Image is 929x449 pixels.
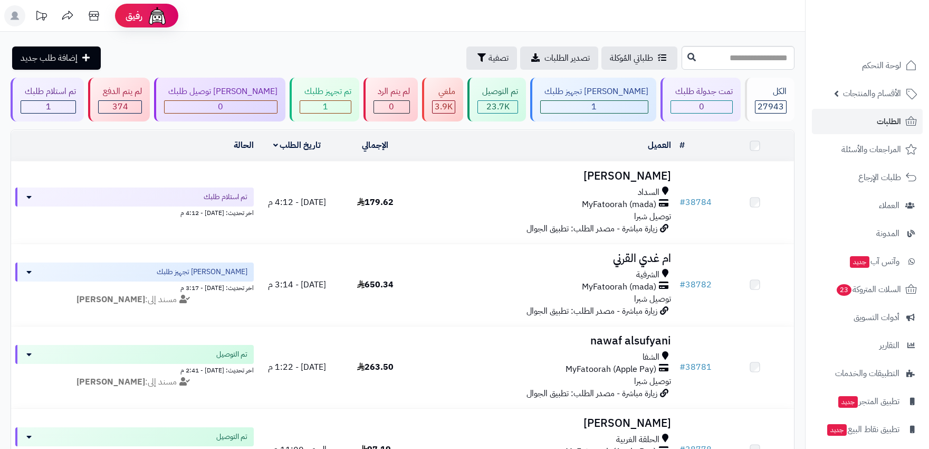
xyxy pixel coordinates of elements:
[28,5,54,29] a: تحديثات المنصة
[634,375,671,388] span: توصيل شبرا
[591,100,597,113] span: 1
[566,363,656,376] span: MyFatoorah (Apple Pay)
[76,293,145,306] strong: [PERSON_NAME]
[812,305,923,330] a: أدوات التسويق
[812,417,923,442] a: تطبيق نقاط البيعجديد
[854,310,899,325] span: أدوات التسويق
[812,249,923,274] a: وآتس آبجديد
[164,86,277,98] div: [PERSON_NAME] توصيل طلبك
[835,366,899,381] span: التطبيقات والخدمات
[165,101,277,113] div: 0
[638,186,659,199] span: السداد
[812,109,923,134] a: الطلبات
[99,101,141,113] div: 374
[849,254,899,269] span: وآتس آب
[7,294,262,306] div: مسند إلى:
[758,100,784,113] span: 27943
[679,196,685,209] span: #
[755,86,787,98] div: الكل
[147,5,168,26] img: ai-face.png
[46,100,51,113] span: 1
[361,78,420,121] a: لم يتم الرد 0
[418,335,671,347] h3: nawaf alsufyani
[216,432,247,442] span: تم التوصيل
[273,139,321,152] a: تاريخ الطلب
[21,86,76,98] div: تم استلام طلبك
[21,52,78,64] span: إضافة طلب جديد
[862,58,901,73] span: لوحة التحكم
[15,364,254,375] div: اخر تحديث: [DATE] - 2:41 م
[234,139,254,152] a: الحالة
[7,376,262,388] div: مسند إلى:
[679,278,685,291] span: #
[671,86,732,98] div: تمت جدولة طلبك
[838,396,858,408] span: جديد
[841,142,901,157] span: المراجعات والأسئلة
[21,101,75,113] div: 1
[679,139,685,152] a: #
[152,78,288,121] a: [PERSON_NAME] توصيل طلبك 0
[610,52,653,64] span: طلباتي المُوكلة
[582,199,656,211] span: MyFatoorah (mada)
[826,422,899,437] span: تطبيق نقاط البيع
[435,100,453,113] span: 3.9K
[876,226,899,241] span: المدونة
[541,101,648,113] div: 1
[418,252,671,265] h3: ام غدي القرني
[8,78,86,121] a: تم استلام طلبك 1
[12,46,101,70] a: إضافة طلب جديد
[634,210,671,223] span: توصيل شبرا
[15,207,254,218] div: اخر تحديث: [DATE] - 4:12 م
[526,387,657,400] span: زيارة مباشرة - مصدر الطلب: تطبيق الجوال
[643,351,659,363] span: الشفا
[432,86,455,98] div: ملغي
[268,196,326,209] span: [DATE] - 4:12 م
[582,281,656,293] span: MyFatoorah (mada)
[858,170,901,185] span: طلبات الإرجاع
[812,277,923,302] a: السلات المتروكة23
[268,361,326,373] span: [DATE] - 1:22 م
[540,86,648,98] div: [PERSON_NAME] تجهيز طلبك
[679,361,685,373] span: #
[433,101,455,113] div: 3851
[357,196,394,209] span: 179.62
[357,278,394,291] span: 650.34
[879,198,899,213] span: العملاء
[420,78,465,121] a: ملغي 3.9K
[486,100,510,113] span: 23.7K
[812,165,923,190] a: طلبات الإرجاع
[837,394,899,409] span: تطبيق المتجر
[544,52,590,64] span: تصدير الطلبات
[300,101,350,113] div: 1
[268,278,326,291] span: [DATE] - 3:14 م
[373,86,410,98] div: لم يتم الرد
[658,78,742,121] a: تمت جدولة طلبك 0
[288,78,361,121] a: تم تجهيز طلبك 1
[812,137,923,162] a: المراجعات والأسئلة
[679,278,712,291] a: #38782
[418,417,671,429] h3: [PERSON_NAME]
[879,338,899,353] span: التقارير
[837,284,851,296] span: 23
[812,221,923,246] a: المدونة
[634,293,671,305] span: توصيل شبرا
[812,361,923,386] a: التطبيقات والخدمات
[477,86,518,98] div: تم التوصيل
[648,139,671,152] a: العميل
[843,86,901,101] span: الأقسام والمنتجات
[86,78,151,121] a: لم يتم الدفع 374
[126,10,142,22] span: رفيق
[218,100,223,113] span: 0
[323,100,328,113] span: 1
[812,333,923,358] a: التقارير
[374,101,409,113] div: 0
[812,53,923,78] a: لوحة التحكم
[157,267,247,277] span: [PERSON_NAME] تجهيز طلبك
[389,100,394,113] span: 0
[827,424,847,436] span: جديد
[520,46,598,70] a: تصدير الطلبات
[489,52,509,64] span: تصفية
[850,256,869,268] span: جديد
[418,170,671,182] h3: [PERSON_NAME]
[636,269,659,281] span: الشرفية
